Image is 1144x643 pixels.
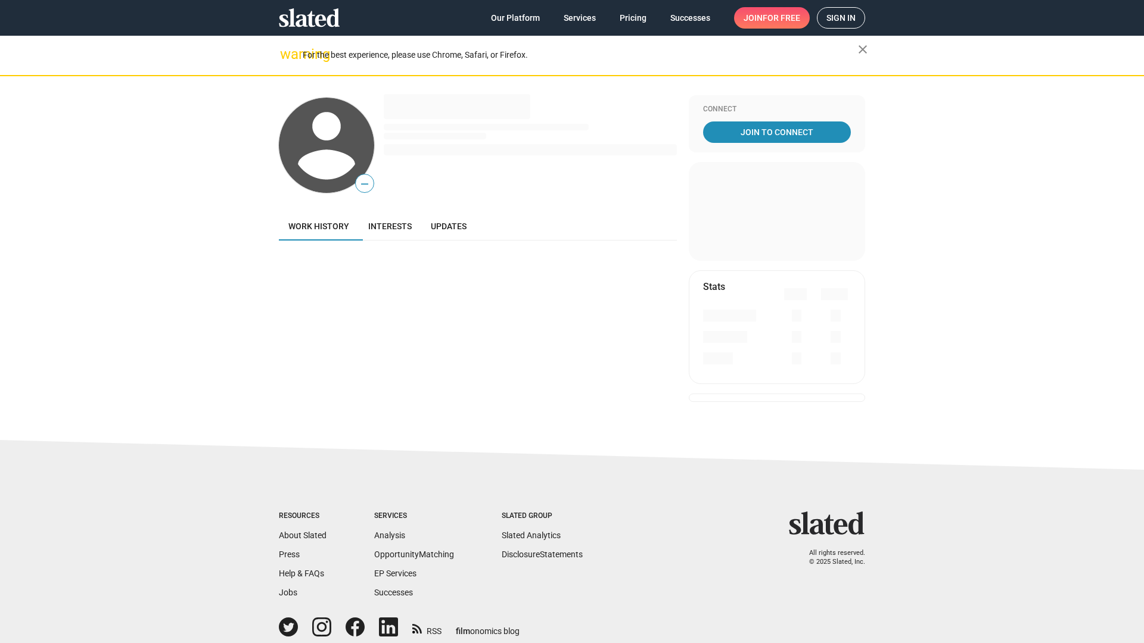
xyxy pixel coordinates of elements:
span: Services [564,7,596,29]
a: Sign in [817,7,865,29]
a: Updates [421,212,476,241]
a: filmonomics blog [456,616,520,637]
a: Work history [279,212,359,241]
a: Analysis [374,530,405,540]
p: All rights reserved. © 2025 Slated, Inc. [797,549,865,566]
span: Work history [288,221,349,231]
span: Updates [431,221,467,231]
a: Services [554,7,605,29]
span: Interests [368,221,412,231]
a: Pricing [610,7,656,29]
div: Services [374,511,454,521]
div: Resources [279,511,327,521]
a: About Slated [279,530,327,540]
a: OpportunityMatching [374,550,454,559]
span: Successes [670,7,710,29]
div: Slated Group [502,511,583,521]
a: RSS [412,619,442,637]
a: Successes [661,7,720,29]
a: Slated Analytics [502,530,561,540]
span: — [356,176,374,192]
a: Join To Connect [703,121,851,143]
a: Jobs [279,588,297,597]
a: Interests [359,212,421,241]
span: Join [744,7,800,29]
mat-icon: close [856,42,870,57]
mat-card-title: Stats [703,280,725,293]
span: Pricing [620,7,646,29]
span: Join To Connect [705,121,848,143]
div: For the best experience, please use Chrome, Safari, or Firefox. [303,47,858,63]
a: EP Services [374,569,416,578]
a: Help & FAQs [279,569,324,578]
a: Joinfor free [734,7,810,29]
a: Press [279,550,300,559]
span: Our Platform [491,7,540,29]
span: for free [763,7,800,29]
span: film [456,626,470,636]
mat-icon: warning [280,47,294,61]
div: Connect [703,105,851,114]
span: Sign in [826,8,856,28]
a: Our Platform [481,7,549,29]
a: DisclosureStatements [502,550,583,559]
a: Successes [374,588,413,597]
